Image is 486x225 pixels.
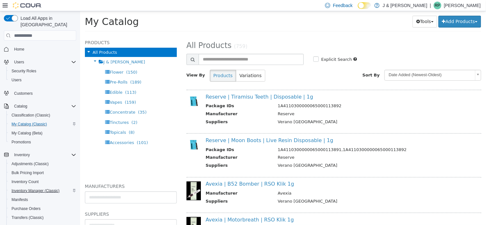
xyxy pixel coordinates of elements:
[126,100,193,108] th: Manufacturer
[430,2,431,9] p: |
[358,2,371,9] input: Dark Mode
[12,122,47,127] span: My Catalog (Classic)
[434,2,441,9] div: Raj Patel
[12,151,32,159] button: Inventory
[12,140,31,145] span: Promotions
[6,186,79,195] button: Inventory Manager (Classic)
[12,215,44,220] span: Transfers (Classic)
[29,119,46,124] span: Topicals
[12,58,27,66] button: Users
[29,79,42,84] span: Edible
[282,61,300,66] span: Sort By
[9,187,76,195] span: Inventory Manager (Classic)
[9,169,76,177] span: Bulk Pricing Import
[126,108,193,116] th: Suppliers
[126,187,193,195] th: Suppliers
[126,126,253,132] a: Reserve | Moon Boots | Live Resin Disposable | 1g
[29,129,54,134] span: Accessories
[29,59,43,63] span: Flower
[12,58,76,66] span: Users
[106,61,125,66] span: View By
[23,48,65,53] span: J & [PERSON_NAME]
[13,2,42,9] img: Cova
[12,45,76,53] span: Home
[14,60,24,65] span: Users
[12,151,76,159] span: Inventory
[9,111,76,119] span: Classification (Classic)
[9,138,76,146] span: Promotions
[50,68,61,73] span: (189)
[126,143,193,151] th: Manufacturer
[12,161,49,166] span: Adjustments (Classic)
[193,92,395,100] td: 1A4110300000065000113892
[9,138,34,146] a: Promotions
[6,120,79,129] button: My Catalog (Classic)
[106,206,121,225] img: 150
[193,151,395,159] td: Verano [GEOGRAPHIC_DATA]
[6,138,79,147] button: Promotions
[304,59,401,69] a: Date Added (Newest-Oldest)
[193,100,395,108] td: Reserve
[193,179,395,187] td: Avexia
[6,67,79,76] button: Security Roles
[6,213,79,222] button: Transfers (Classic)
[156,59,185,70] button: Variations
[29,68,47,73] span: Pre-Rolls
[6,177,79,186] button: Inventory Count
[9,160,51,168] a: Adjustments (Classic)
[6,129,79,138] button: My Catalog (Beta)
[9,205,43,213] a: Purchase Orders
[9,129,45,137] a: My Catalog (Beta)
[333,2,352,9] span: Feedback
[29,99,55,103] span: Concentrate
[126,135,193,143] th: Package IDs
[126,179,193,187] th: Manufacturer
[126,170,214,176] a: Avexia | B52 Bomber | RSO Klik 1g
[9,214,76,221] span: Transfers (Classic)
[57,129,68,134] span: (101)
[6,159,79,168] button: Adjustments (Classic)
[6,111,79,120] button: Classification (Classic)
[193,187,395,195] td: Verano [GEOGRAPHIC_DATA]
[5,28,97,35] h5: Products
[383,2,427,9] p: J & [PERSON_NAME]
[9,178,41,186] a: Inventory Count
[12,170,44,175] span: Bulk Pricing Import
[305,59,392,69] span: Date Added (Newest-Oldest)
[106,83,121,97] img: 150
[29,89,42,93] span: Vapes
[9,214,46,221] a: Transfers (Classic)
[49,119,54,124] span: (8)
[12,179,39,184] span: Inventory Count
[126,205,214,212] a: Avexia | Motorbreath | RSO Klik 1g
[5,171,97,179] h5: Manufacturers
[14,104,27,109] span: Catalog
[126,151,193,159] th: Suppliers
[12,89,76,97] span: Customers
[358,4,401,16] button: Add Products
[106,30,152,39] span: All Products
[5,5,59,16] span: My Catalog
[9,205,76,213] span: Purchase Orders
[1,150,79,159] button: Inventory
[51,109,57,114] span: (2)
[12,131,43,136] span: My Catalog (Beta)
[9,120,76,128] span: My Catalog (Classic)
[9,111,53,119] a: Classification (Classic)
[9,120,50,128] a: My Catalog (Classic)
[14,91,33,96] span: Customers
[6,204,79,213] button: Purchase Orders
[9,67,39,75] a: Security Roles
[18,15,76,28] span: Load All Apps in [GEOGRAPHIC_DATA]
[9,76,76,84] span: Users
[1,88,79,98] button: Customers
[435,2,441,9] span: RP
[29,109,49,114] span: Tinctures
[9,169,46,177] a: Bulk Pricing Import
[6,76,79,84] button: Users
[9,196,76,204] span: Manifests
[9,178,76,186] span: Inventory Count
[14,152,30,157] span: Inventory
[45,89,56,93] span: (159)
